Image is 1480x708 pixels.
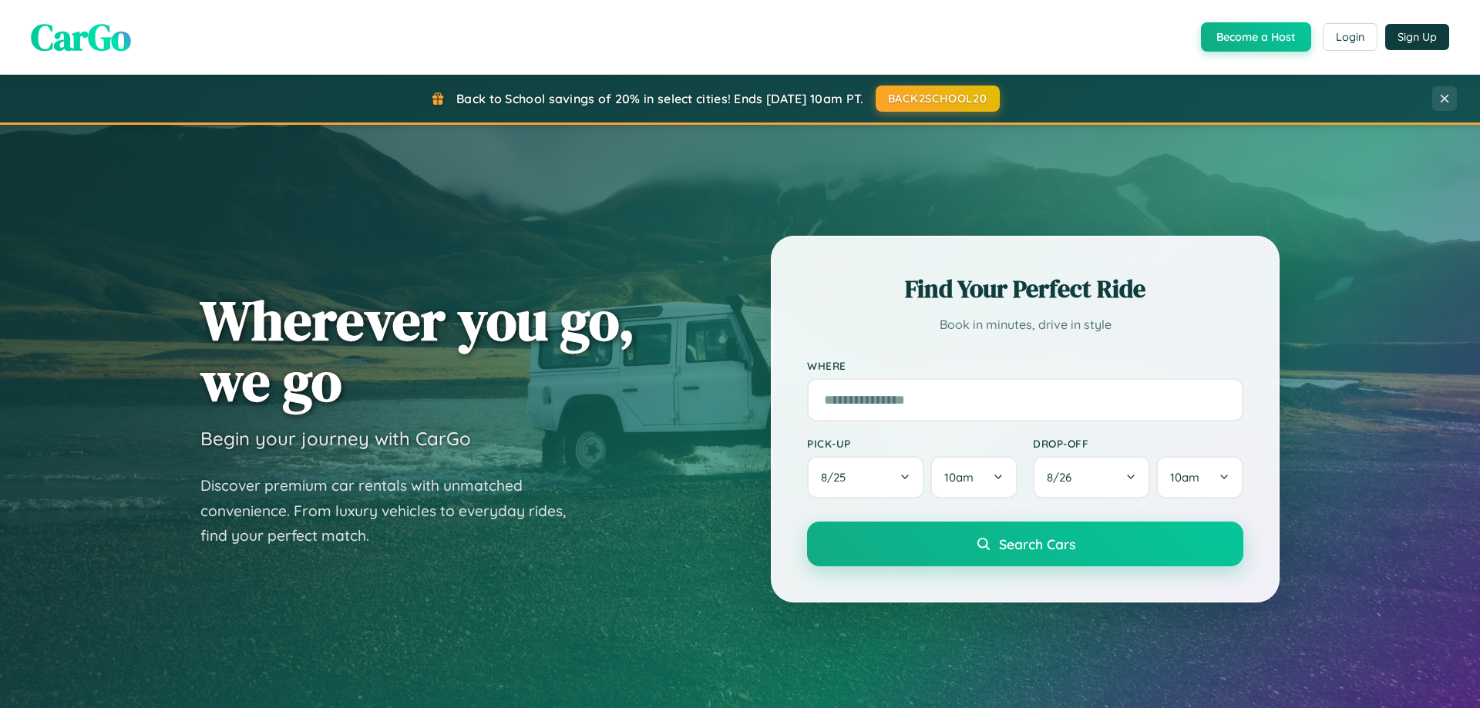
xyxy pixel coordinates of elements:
button: Sign Up [1385,24,1449,50]
label: Where [807,359,1243,372]
span: Back to School savings of 20% in select cities! Ends [DATE] 10am PT. [456,91,863,106]
span: 8 / 26 [1047,470,1079,485]
h3: Begin your journey with CarGo [200,427,471,450]
span: 10am [1170,470,1199,485]
h1: Wherever you go, we go [200,290,635,411]
button: 10am [1156,456,1243,498]
p: Book in minutes, drive in style [807,314,1243,336]
p: Discover premium car rentals with unmatched convenience. From luxury vehicles to everyday rides, ... [200,473,586,549]
span: 8 / 25 [821,470,853,485]
label: Drop-off [1033,437,1243,450]
button: 10am [930,456,1017,498]
label: Pick-up [807,437,1017,450]
h2: Find Your Perfect Ride [807,272,1243,306]
span: CarGo [31,12,131,62]
span: 10am [944,470,974,485]
button: Become a Host [1201,22,1311,52]
button: BACK2SCHOOL20 [876,86,1000,112]
span: Search Cars [999,535,1075,552]
button: Search Cars [807,522,1243,566]
button: 8/25 [807,456,924,498]
button: 8/26 [1033,456,1150,498]
button: Login [1323,23,1377,51]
